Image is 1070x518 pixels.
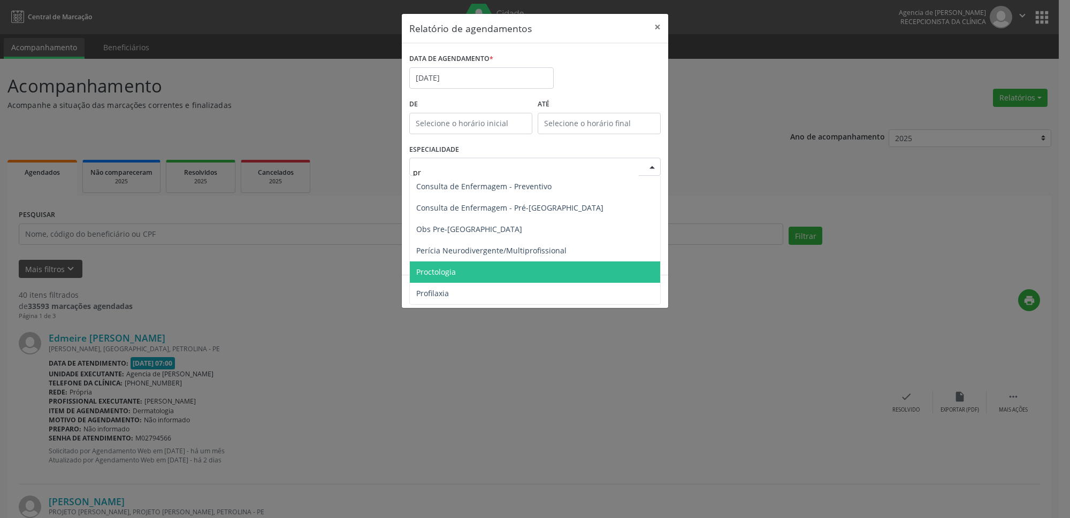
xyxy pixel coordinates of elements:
button: Close [647,14,668,40]
input: Seleciona uma especialidade [413,161,639,183]
span: Obs Pre-[GEOGRAPHIC_DATA] [416,224,522,234]
span: Proctologia [416,267,456,277]
input: Selecione o horário final [538,113,661,134]
span: Consulta de Enfermagem - Pré-[GEOGRAPHIC_DATA] [416,203,603,213]
span: Profilaxia [416,288,449,298]
label: ESPECIALIDADE [409,142,459,158]
h5: Relatório de agendamentos [409,21,532,35]
span: Consulta de Enfermagem - Preventivo [416,181,552,191]
label: DATA DE AGENDAMENTO [409,51,493,67]
input: Selecione uma data ou intervalo [409,67,554,89]
label: De [409,96,532,113]
label: ATÉ [538,96,661,113]
span: Perícia Neurodivergente/Multiprofissional [416,245,567,256]
input: Selecione o horário inicial [409,113,532,134]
